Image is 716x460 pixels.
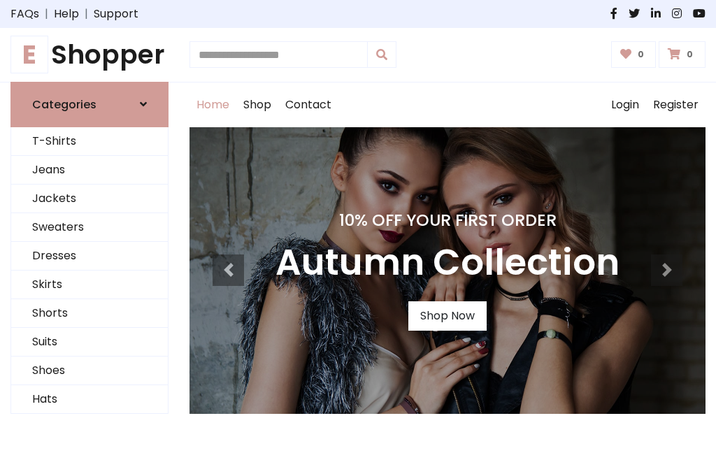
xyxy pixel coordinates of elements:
h4: 10% Off Your First Order [275,210,620,230]
h3: Autumn Collection [275,241,620,285]
a: Register [646,82,706,127]
a: Skirts [11,271,168,299]
a: Shorts [11,299,168,328]
h6: Categories [32,98,96,111]
a: Shoes [11,357,168,385]
a: Home [189,82,236,127]
h1: Shopper [10,39,169,71]
a: Jackets [11,185,168,213]
span: | [39,6,54,22]
a: FAQs [10,6,39,22]
span: 0 [634,48,647,61]
a: 0 [659,41,706,68]
a: Shop Now [408,301,487,331]
span: | [79,6,94,22]
a: Help [54,6,79,22]
a: Shop [236,82,278,127]
a: Suits [11,328,168,357]
a: Contact [278,82,338,127]
a: 0 [611,41,657,68]
a: Login [604,82,646,127]
a: Categories [10,82,169,127]
a: Support [94,6,138,22]
span: E [10,36,48,73]
span: 0 [683,48,696,61]
a: T-Shirts [11,127,168,156]
a: Jeans [11,156,168,185]
a: Sweaters [11,213,168,242]
a: EShopper [10,39,169,71]
a: Hats [11,385,168,414]
a: Dresses [11,242,168,271]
